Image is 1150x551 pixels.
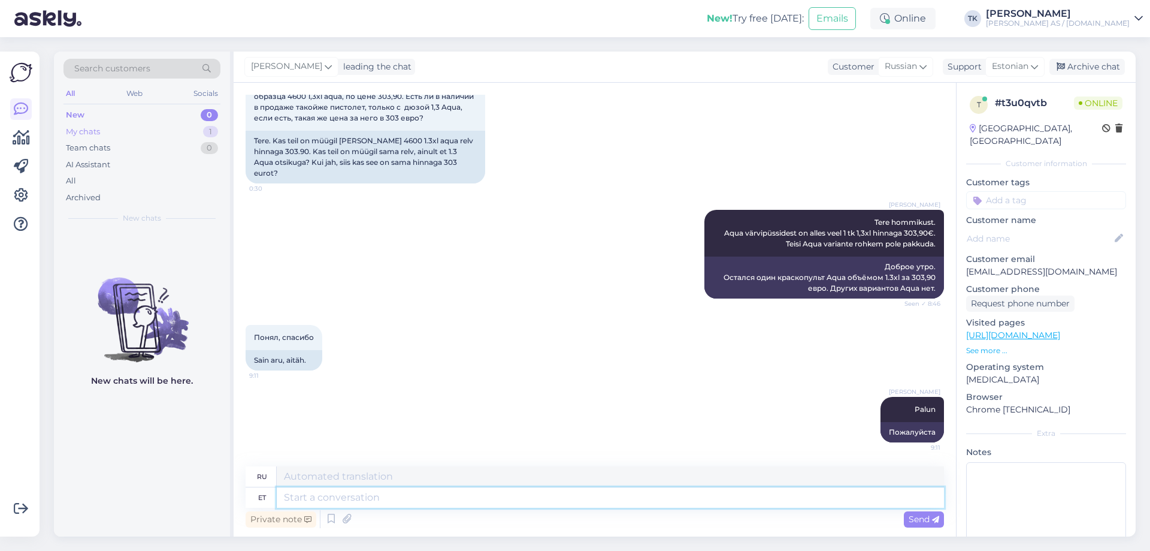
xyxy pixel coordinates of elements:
[66,126,100,138] div: My chats
[966,404,1126,416] p: Chrome [TECHNICAL_ID]
[986,19,1130,28] div: [PERSON_NAME] AS / [DOMAIN_NAME]
[249,371,294,380] span: 9:11
[966,345,1126,356] p: See more ...
[704,257,944,299] div: Доброе утро. Остался один краскопульт Aqua объёмом 1.3xl за 303,90 евро. Других вариантов Aqua нет.
[201,109,218,121] div: 0
[970,122,1102,147] div: [GEOGRAPHIC_DATA], [GEOGRAPHIC_DATA]
[966,158,1126,169] div: Customer information
[66,109,84,121] div: New
[66,142,110,154] div: Team chats
[249,184,294,193] span: 0:30
[246,511,316,528] div: Private note
[880,422,944,442] div: Пожалуйста
[258,487,266,508] div: et
[724,218,937,248] span: Tere hommikust. Aqua värvipüssidest on alles veel 1 tk 1,3xl hinnaga 303,90€. Teisi Aqua variante...
[1049,59,1125,75] div: Archive chat
[201,142,218,154] div: 0
[707,11,804,26] div: Try free [DATE]:
[1074,97,1122,110] span: Online
[966,446,1126,459] p: Notes
[66,175,76,187] div: All
[66,159,110,171] div: AI Assistant
[909,514,939,525] span: Send
[966,266,1126,278] p: [EMAIL_ADDRESS][DOMAIN_NAME]
[191,86,220,101] div: Socials
[977,100,981,109] span: t
[966,374,1126,386] p: [MEDICAL_DATA]
[257,466,267,487] div: ru
[809,7,856,30] button: Emails
[986,9,1143,28] a: [PERSON_NAME][PERSON_NAME] AS / [DOMAIN_NAME]
[246,131,485,183] div: Tere. Kas teil on müügil [PERSON_NAME] 4600 1.3xl aqua relv hinnaga 303.90. Kas teil on müügil sa...
[74,62,150,75] span: Search customers
[889,200,940,209] span: [PERSON_NAME]
[885,60,917,73] span: Russian
[966,283,1126,296] p: Customer phone
[124,86,145,101] div: Web
[895,443,940,452] span: 9:11
[123,213,161,224] span: New chats
[967,232,1112,245] input: Add name
[91,375,193,387] p: New chats will be here.
[966,191,1126,209] input: Add a tag
[203,126,218,138] div: 1
[54,256,230,364] img: No chats
[992,60,1028,73] span: Estonian
[895,299,940,308] span: Seen ✓ 8:46
[966,296,1075,312] div: Request phone number
[63,86,77,101] div: All
[966,317,1126,329] p: Visited pages
[254,333,314,342] span: Понял, спасибо
[251,60,322,73] span: [PERSON_NAME]
[966,253,1126,266] p: Customer email
[966,214,1126,227] p: Customer name
[966,361,1126,374] p: Operating system
[10,61,32,84] img: Askly Logo
[966,330,1060,341] a: [URL][DOMAIN_NAME]
[943,61,982,73] div: Support
[966,391,1126,404] p: Browser
[889,387,940,396] span: [PERSON_NAME]
[338,61,411,73] div: leading the chat
[66,192,101,204] div: Archived
[870,8,936,29] div: Online
[828,61,874,73] div: Customer
[966,176,1126,189] p: Customer tags
[707,13,733,24] b: New!
[966,428,1126,439] div: Extra
[915,405,936,414] span: Palun
[995,96,1074,110] div: # t3u0qvtb
[986,9,1130,19] div: [PERSON_NAME]
[246,350,322,371] div: Sain aru, aitäh.
[964,10,981,27] div: TK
